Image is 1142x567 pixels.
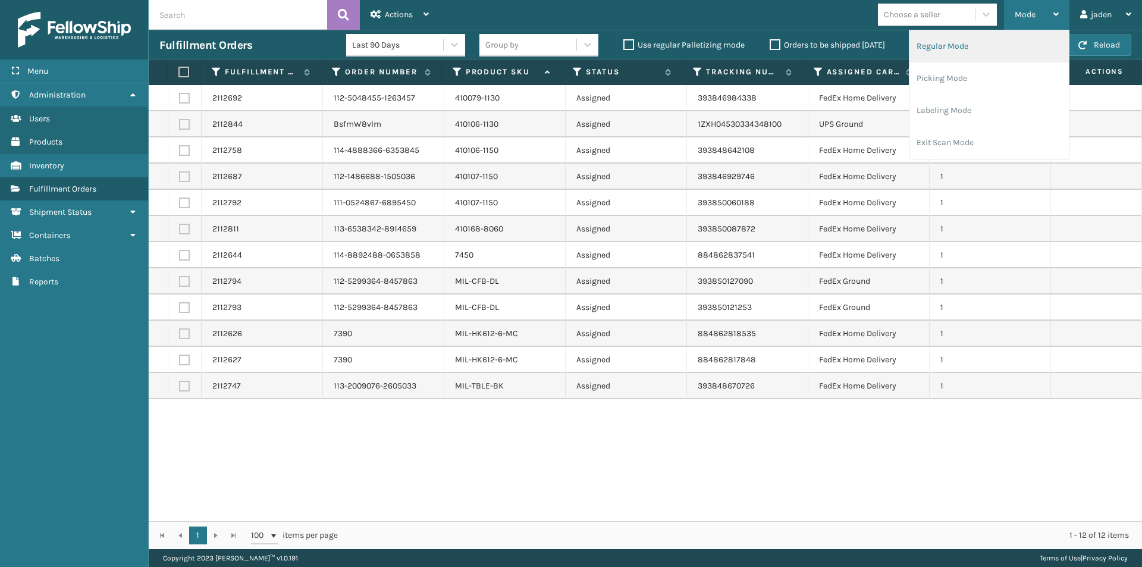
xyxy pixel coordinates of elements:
[455,250,473,260] a: 7450
[455,171,498,181] a: 410107-1150
[1047,62,1131,82] span: Actions
[212,145,242,156] a: 2112758
[930,268,1051,295] td: 1
[212,197,241,209] a: 2112792
[698,328,756,339] a: 884862818535
[808,111,930,137] td: UPS Ground
[323,268,444,295] td: 112-5299364-8457863
[159,38,252,52] h3: Fulfillment Orders
[212,275,241,287] a: 2112794
[323,137,444,164] td: 114-4888366-6353845
[455,145,498,155] a: 410106-1150
[323,190,444,216] td: 111-0524867-6895450
[566,347,687,373] td: Assigned
[323,111,444,137] td: BsfmW8vlm
[29,230,70,240] span: Containers
[930,190,1051,216] td: 1
[323,85,444,111] td: 112-5048455-1263457
[455,381,504,391] a: MIL-TBLE-BK
[29,277,58,287] span: Reports
[566,268,687,295] td: Assigned
[566,216,687,242] td: Assigned
[27,66,48,76] span: Menu
[485,39,519,51] div: Group by
[930,347,1051,373] td: 1
[808,268,930,295] td: FedEx Ground
[698,250,755,260] a: 884862837541
[352,39,444,51] div: Last 90 Days
[698,198,755,208] a: 393850060188
[808,321,930,347] td: FedEx Home Delivery
[18,12,131,48] img: logo
[345,67,418,77] label: Order Number
[827,67,900,77] label: Assigned Carrier Service
[566,137,687,164] td: Assigned
[29,161,64,171] span: Inventory
[1067,35,1131,56] button: Reload
[566,164,687,190] td: Assigned
[808,242,930,268] td: FedEx Home Delivery
[566,373,687,399] td: Assigned
[566,321,687,347] td: Assigned
[323,216,444,242] td: 113-6538342-8914659
[455,328,518,339] a: MIL-HK612-6-MC
[189,527,207,544] a: 1
[808,216,930,242] td: FedEx Home Delivery
[566,85,687,111] td: Assigned
[566,242,687,268] td: Assigned
[909,127,1069,159] li: Exit Scan Mode
[808,164,930,190] td: FedEx Home Delivery
[455,355,518,365] a: MIL-HK612-6-MC
[212,171,242,183] a: 2112687
[212,249,242,261] a: 2112644
[623,40,745,50] label: Use regular Palletizing mode
[455,198,498,208] a: 410107-1150
[566,111,687,137] td: Assigned
[29,207,92,217] span: Shipment Status
[909,30,1069,62] li: Regular Mode
[930,164,1051,190] td: 1
[212,354,241,366] a: 2112627
[323,321,444,347] td: 7390
[698,119,782,129] a: 1ZXH04530334348100
[1015,10,1036,20] span: Mode
[930,295,1051,321] td: 1
[455,93,500,103] a: 410079-1130
[808,373,930,399] td: FedEx Home Delivery
[1040,554,1081,562] a: Terms of Use
[586,67,659,77] label: Status
[225,67,298,77] label: Fulfillment Order Id
[323,164,444,190] td: 112-1486688-1505036
[251,530,269,541] span: 100
[29,253,59,264] span: Batches
[808,295,930,321] td: FedEx Ground
[808,137,930,164] td: FedEx Home Delivery
[212,118,243,130] a: 2112844
[212,92,242,104] a: 2112692
[770,40,885,50] label: Orders to be shipped [DATE]
[698,93,757,103] a: 393846984338
[323,295,444,321] td: 112-5299364-8457863
[884,8,940,21] div: Choose a seller
[212,302,241,314] a: 2112793
[698,171,755,181] a: 393846929746
[808,190,930,216] td: FedEx Home Delivery
[1040,549,1128,567] div: |
[909,62,1069,95] li: Picking Mode
[385,10,413,20] span: Actions
[354,530,1129,541] div: 1 - 12 of 12 items
[698,224,755,234] a: 393850087872
[455,276,499,286] a: MIL-CFB-DL
[466,67,539,77] label: Product SKU
[698,145,755,155] a: 393848642108
[29,90,86,100] span: Administration
[930,321,1051,347] td: 1
[455,119,498,129] a: 410106-1130
[455,224,503,234] a: 410168-8060
[212,380,241,392] a: 2112747
[29,137,62,147] span: Products
[706,67,779,77] label: Tracking Number
[698,381,755,391] a: 393848670726
[1083,554,1128,562] a: Privacy Policy
[808,85,930,111] td: FedEx Home Delivery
